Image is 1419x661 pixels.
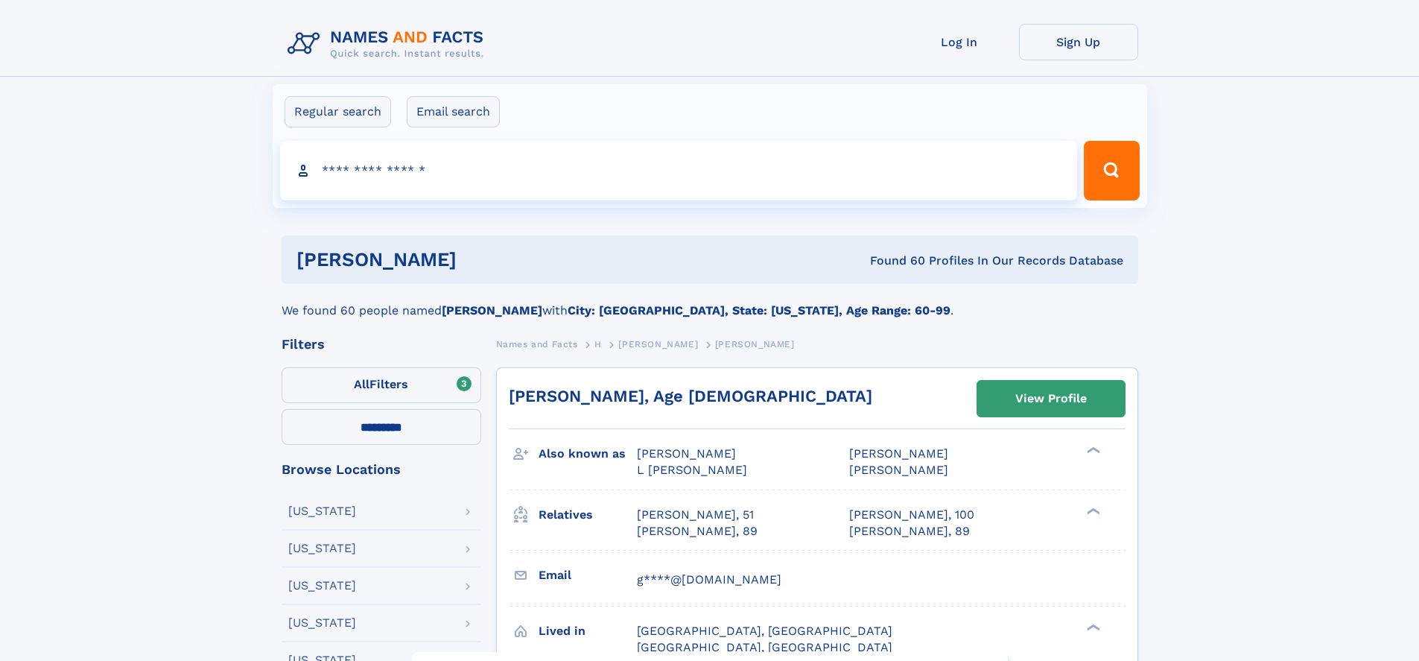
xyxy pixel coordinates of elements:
[539,441,637,467] h3: Also known as
[1084,141,1139,200] button: Search Button
[637,446,736,461] span: [PERSON_NAME]
[354,377,369,391] span: All
[663,253,1123,269] div: Found 60 Profiles In Our Records Database
[296,250,664,269] h1: [PERSON_NAME]
[1083,446,1101,455] div: ❯
[849,507,974,523] a: [PERSON_NAME], 100
[288,505,356,517] div: [US_STATE]
[977,381,1125,417] a: View Profile
[407,96,500,127] label: Email search
[539,563,637,588] h3: Email
[637,640,892,654] span: [GEOGRAPHIC_DATA], [GEOGRAPHIC_DATA]
[496,335,578,353] a: Names and Facts
[618,335,698,353] a: [PERSON_NAME]
[539,502,637,528] h3: Relatives
[509,387,872,405] a: [PERSON_NAME], Age [DEMOGRAPHIC_DATA]
[594,339,602,350] span: H
[849,523,970,540] a: [PERSON_NAME], 89
[282,367,481,403] label: Filters
[288,580,356,592] div: [US_STATE]
[637,523,758,540] a: [PERSON_NAME], 89
[282,24,496,64] img: Logo Names and Facts
[637,463,747,477] span: L [PERSON_NAME]
[568,303,950,317] b: City: [GEOGRAPHIC_DATA], State: [US_STATE], Age Range: 60-99
[637,507,754,523] a: [PERSON_NAME], 51
[1019,24,1138,60] a: Sign Up
[280,141,1078,200] input: search input
[715,339,795,350] span: [PERSON_NAME]
[637,624,892,638] span: [GEOGRAPHIC_DATA], [GEOGRAPHIC_DATA]
[594,335,602,353] a: H
[442,303,542,317] b: [PERSON_NAME]
[1083,506,1101,516] div: ❯
[288,543,356,554] div: [US_STATE]
[1015,382,1087,416] div: View Profile
[618,339,698,350] span: [PERSON_NAME]
[282,463,481,476] div: Browse Locations
[539,619,637,644] h3: Lived in
[282,284,1138,320] div: We found 60 people named with .
[1083,622,1101,632] div: ❯
[849,446,948,461] span: [PERSON_NAME]
[849,463,948,477] span: [PERSON_NAME]
[900,24,1019,60] a: Log In
[282,338,481,351] div: Filters
[288,617,356,629] div: [US_STATE]
[285,96,391,127] label: Regular search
